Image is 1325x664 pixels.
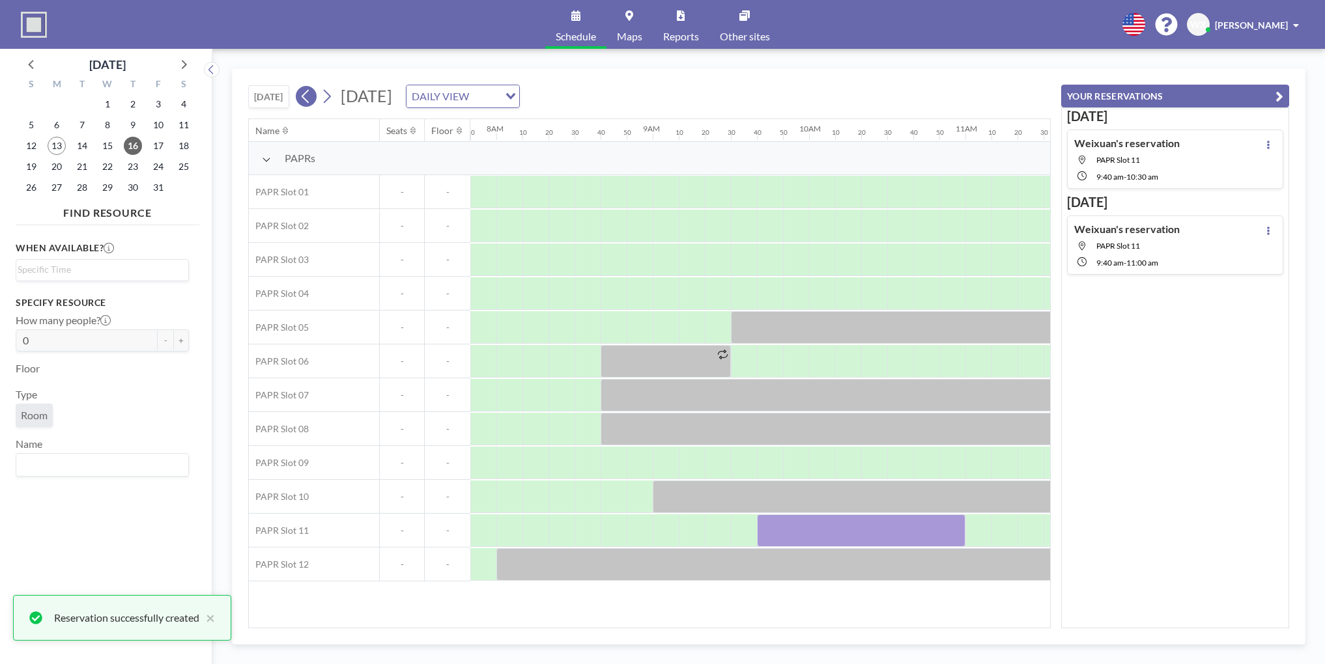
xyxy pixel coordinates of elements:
[158,329,173,352] button: -
[149,178,167,197] span: Friday, October 31, 2025
[70,77,95,94] div: T
[380,423,424,435] span: -
[425,254,470,266] span: -
[1124,258,1126,268] span: -
[73,158,91,176] span: Tuesday, October 21, 2025
[597,128,605,137] div: 40
[98,158,117,176] span: Wednesday, October 22, 2025
[425,389,470,401] span: -
[425,288,470,299] span: -
[1061,85,1289,107] button: YOUR RESERVATIONS
[16,362,40,375] label: Floor
[95,77,121,94] div: W
[780,128,788,137] div: 50
[73,137,91,155] span: Tuesday, October 14, 2025
[380,220,424,232] span: -
[175,137,193,155] span: Saturday, October 18, 2025
[173,329,189,352] button: +
[16,437,42,450] label: Name
[1096,155,1140,165] span: PAPR Slot 11
[199,610,215,626] button: close
[1067,194,1283,210] h3: [DATE]
[431,125,453,137] div: Floor
[48,178,66,197] span: Monday, October 27, 2025
[145,77,171,94] div: F
[884,128,892,137] div: 30
[910,128,918,137] div: 40
[22,137,40,155] span: Sunday, October 12, 2025
[175,116,193,134] span: Saturday, October 11, 2025
[249,355,309,367] span: PAPR Slot 06
[380,288,424,299] span: -
[249,389,309,401] span: PAPR Slot 07
[380,457,424,469] span: -
[120,77,145,94] div: T
[1040,128,1048,137] div: 30
[380,355,424,367] span: -
[16,201,199,219] h4: FIND RESOURCE
[425,322,470,333] span: -
[1074,223,1180,236] h4: Weixuan's reservation
[22,178,40,197] span: Sunday, October 26, 2025
[406,85,519,107] div: Search for option
[22,116,40,134] span: Sunday, October 5, 2025
[124,137,142,155] span: Thursday, October 16, 2025
[1126,172,1158,182] span: 10:30 AM
[175,95,193,113] span: Saturday, October 4, 2025
[16,388,37,401] label: Type
[98,178,117,197] span: Wednesday, October 29, 2025
[124,158,142,176] span: Thursday, October 23, 2025
[1096,258,1124,268] span: 9:40 AM
[21,12,47,38] img: organization-logo
[1067,108,1283,124] h3: [DATE]
[54,610,199,626] div: Reservation successfully created
[21,409,48,421] span: Room
[380,254,424,266] span: -
[255,125,279,137] div: Name
[124,116,142,134] span: Thursday, October 9, 2025
[380,186,424,198] span: -
[545,128,553,137] div: 20
[425,525,470,536] span: -
[754,128,762,137] div: 40
[1215,20,1288,31] span: [PERSON_NAME]
[248,85,289,108] button: [DATE]
[249,186,309,198] span: PAPR Slot 01
[16,314,111,327] label: How many people?
[22,158,40,176] span: Sunday, October 19, 2025
[380,491,424,503] span: -
[663,31,699,42] span: Reports
[519,128,527,137] div: 10
[124,95,142,113] span: Thursday, October 2, 2025
[1124,172,1126,182] span: -
[73,178,91,197] span: Tuesday, October 28, 2025
[617,31,642,42] span: Maps
[249,322,309,333] span: PAPR Slot 05
[16,454,188,476] div: Search for option
[676,128,683,137] div: 10
[425,457,470,469] span: -
[44,77,70,94] div: M
[171,77,196,94] div: S
[249,423,309,435] span: PAPR Slot 08
[249,220,309,232] span: PAPR Slot 02
[18,262,181,277] input: Search for option
[556,31,596,42] span: Schedule
[19,77,44,94] div: S
[1096,172,1124,182] span: 9:40 AM
[249,457,309,469] span: PAPR Slot 09
[858,128,866,137] div: 20
[98,116,117,134] span: Wednesday, October 8, 2025
[380,389,424,401] span: -
[149,158,167,176] span: Friday, October 24, 2025
[1096,241,1140,251] span: PAPR Slot 11
[380,322,424,333] span: -
[18,456,181,473] input: Search for option
[48,116,66,134] span: Monday, October 6, 2025
[249,254,309,266] span: PAPR Slot 03
[149,95,167,113] span: Friday, October 3, 2025
[149,116,167,134] span: Friday, October 10, 2025
[473,88,498,105] input: Search for option
[643,124,660,133] div: 9AM
[571,128,579,137] div: 30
